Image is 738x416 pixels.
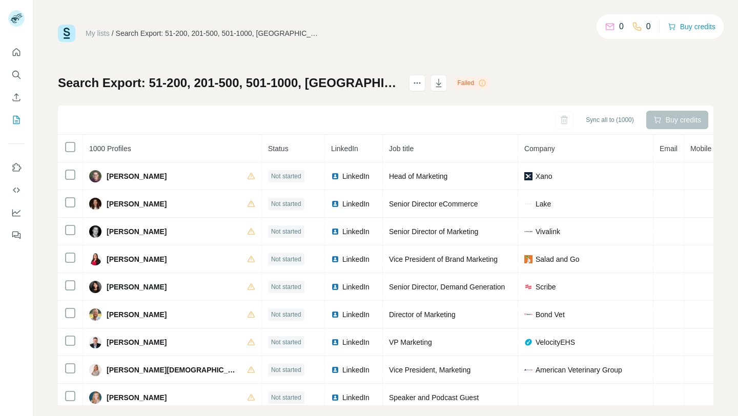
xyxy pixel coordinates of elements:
[409,75,425,91] button: actions
[668,19,715,34] button: Buy credits
[524,172,532,180] img: company-logo
[8,43,25,61] button: Quick start
[8,66,25,84] button: Search
[107,199,167,209] span: [PERSON_NAME]
[619,20,624,33] p: 0
[89,253,101,265] img: Avatar
[89,225,101,238] img: Avatar
[536,309,565,320] span: Bond Vet
[389,366,470,374] span: Vice President, Marketing
[8,111,25,129] button: My lists
[586,115,633,124] span: Sync all to (1000)
[331,255,339,263] img: LinkedIn logo
[389,283,505,291] span: Senior Director, Demand Generation
[331,144,358,153] span: LinkedIn
[524,314,532,315] img: company-logo
[89,308,101,321] img: Avatar
[268,144,289,153] span: Status
[112,28,114,38] li: /
[89,170,101,182] img: Avatar
[331,227,339,236] img: LinkedIn logo
[116,28,321,38] div: Search Export: 51-200, 201-500, 501-1000, [GEOGRAPHIC_DATA] - [DATE] 22:09
[331,200,339,208] img: LinkedIn logo
[536,337,575,347] span: VelocityEHS
[454,77,489,89] div: Failed
[342,337,370,347] span: LinkedIn
[342,254,370,264] span: LinkedIn
[536,171,552,181] span: Xano
[389,172,447,180] span: Head of Marketing
[690,144,711,153] span: Mobile
[58,75,400,91] h1: Search Export: 51-200, 201-500, 501-1000, [GEOGRAPHIC_DATA] - [DATE] 22:09
[342,365,370,375] span: LinkedIn
[342,309,370,320] span: LinkedIn
[524,255,532,263] img: company-logo
[342,171,370,181] span: LinkedIn
[58,25,75,42] img: Surfe Logo
[389,393,479,402] span: Speaker and Podcast Guest
[89,391,101,404] img: Avatar
[389,255,498,263] span: Vice President of Brand Marketing
[536,365,622,375] span: American Veterinary Group
[389,310,456,319] span: Director of Marketing
[331,283,339,291] img: LinkedIn logo
[342,226,370,237] span: LinkedIn
[89,281,101,293] img: Avatar
[524,144,555,153] span: Company
[536,282,556,292] span: Scribe
[271,255,301,264] span: Not started
[331,393,339,402] img: LinkedIn logo
[524,338,532,346] img: company-logo
[271,310,301,319] span: Not started
[8,203,25,222] button: Dashboard
[8,158,25,177] button: Use Surfe on LinkedIn
[89,364,101,376] img: Avatar
[536,254,580,264] span: Salad and Go
[107,309,167,320] span: [PERSON_NAME]
[389,200,478,208] span: Senior Director eCommerce
[342,199,370,209] span: LinkedIn
[524,366,532,374] img: company-logo
[536,199,551,209] span: Lake
[107,365,237,375] span: [PERSON_NAME][DEMOGRAPHIC_DATA]
[107,254,167,264] span: [PERSON_NAME]
[271,393,301,402] span: Not started
[271,282,301,292] span: Not started
[389,227,478,236] span: Senior Director of Marketing
[271,338,301,347] span: Not started
[107,226,167,237] span: [PERSON_NAME]
[89,336,101,348] img: Avatar
[524,283,532,291] img: company-logo
[389,144,414,153] span: Job title
[89,144,131,153] span: 1000 Profiles
[331,338,339,346] img: LinkedIn logo
[342,282,370,292] span: LinkedIn
[271,199,301,209] span: Not started
[331,366,339,374] img: LinkedIn logo
[660,144,678,153] span: Email
[86,29,110,37] a: My lists
[107,282,167,292] span: [PERSON_NAME]
[331,310,339,319] img: LinkedIn logo
[8,226,25,244] button: Feedback
[107,337,167,347] span: [PERSON_NAME]
[8,181,25,199] button: Use Surfe API
[8,88,25,107] button: Enrich CSV
[271,365,301,375] span: Not started
[342,392,370,403] span: LinkedIn
[646,20,651,33] p: 0
[107,171,167,181] span: [PERSON_NAME]
[389,338,432,346] span: VP Marketing
[536,226,560,237] span: Vivalink
[331,172,339,180] img: LinkedIn logo
[89,198,101,210] img: Avatar
[579,112,641,128] button: Sync all to (1000)
[107,392,167,403] span: [PERSON_NAME]
[271,172,301,181] span: Not started
[524,231,532,232] img: company-logo
[271,227,301,236] span: Not started
[524,200,532,208] img: company-logo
